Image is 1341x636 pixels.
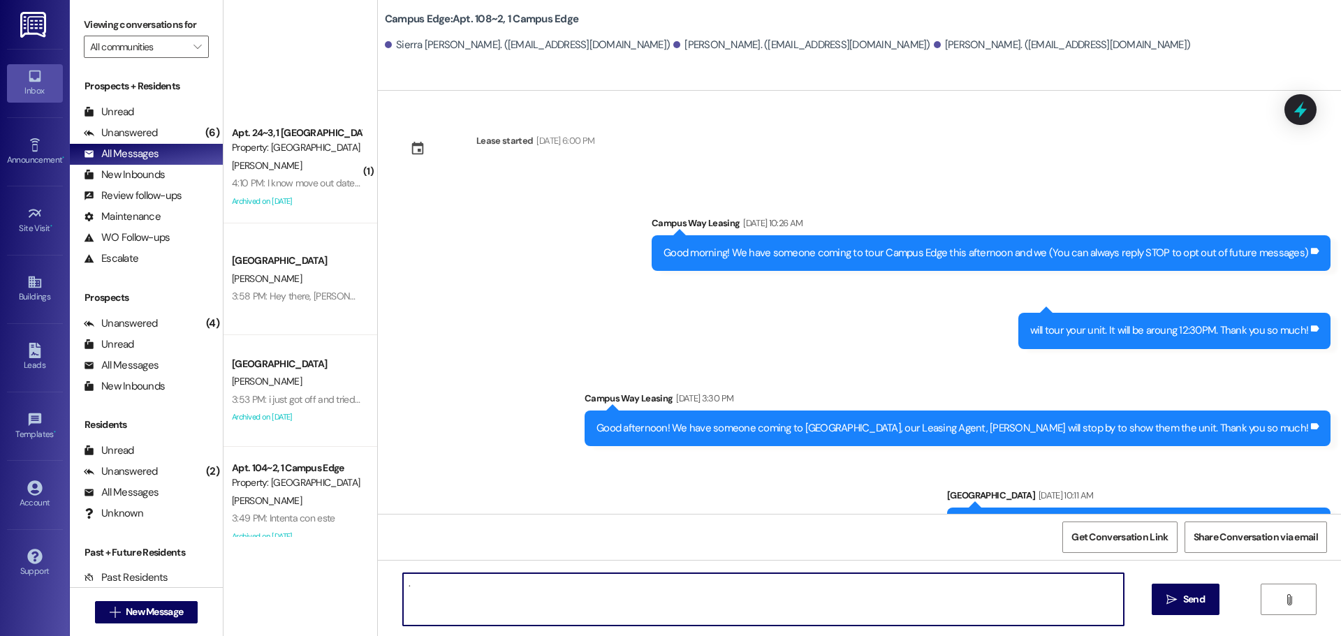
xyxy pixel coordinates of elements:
[70,545,223,560] div: Past + Future Residents
[230,193,362,210] div: Archived on [DATE]
[84,230,170,245] div: WO Follow-ups
[385,12,578,27] b: Campus Edge: Apt. 108~2, 1 Campus Edge
[84,168,165,182] div: New Inbounds
[673,38,930,52] div: [PERSON_NAME]. ([EMAIL_ADDRESS][DOMAIN_NAME])
[84,337,134,352] div: Unread
[232,475,361,490] div: Property: [GEOGRAPHIC_DATA]
[1152,584,1219,615] button: Send
[203,461,223,482] div: (2)
[1284,594,1294,605] i: 
[232,357,361,371] div: [GEOGRAPHIC_DATA]
[84,147,159,161] div: All Messages
[50,221,52,231] span: •
[1062,522,1177,553] button: Get Conversation Link
[7,545,63,582] a: Support
[84,358,159,373] div: All Messages
[403,573,1124,626] textarea: .
[84,188,182,203] div: Review follow-ups
[90,36,186,58] input: All communities
[84,379,165,394] div: New Inbounds
[62,153,64,163] span: •
[7,476,63,514] a: Account
[1071,530,1168,545] span: Get Conversation Link
[7,408,63,445] a: Templates •
[84,464,158,479] div: Unanswered
[585,391,1331,411] div: Campus Way Leasing
[232,126,361,140] div: Apt. 24~3, 1 [GEOGRAPHIC_DATA]
[232,494,302,507] span: [PERSON_NAME]
[203,313,223,334] div: (4)
[232,375,302,387] span: [PERSON_NAME]
[673,391,733,406] div: [DATE] 3:30 PM
[126,605,183,619] span: New Message
[7,270,63,308] a: Buildings
[385,38,670,52] div: Sierra [PERSON_NAME]. ([EMAIL_ADDRESS][DOMAIN_NAME])
[7,339,63,376] a: Leads
[84,443,134,458] div: Unread
[1185,522,1327,553] button: Share Conversation via email
[232,253,361,268] div: [GEOGRAPHIC_DATA]
[1035,488,1093,503] div: [DATE] 10:11 AM
[20,12,49,38] img: ResiDesk Logo
[70,417,223,432] div: Residents
[84,14,209,36] label: Viewing conversations for
[1166,594,1177,605] i: 
[934,38,1191,52] div: [PERSON_NAME]. ([EMAIL_ADDRESS][DOMAIN_NAME])
[70,290,223,305] div: Prospects
[232,461,361,475] div: Apt. 104~2, 1 Campus Edge
[84,506,143,521] div: Unknown
[664,246,1308,260] div: Good morning! We have someone coming to tour Campus Edge this afternoon and we (You can always re...
[533,133,594,148] div: [DATE] 6:00 PM
[84,485,159,500] div: All Messages
[70,79,223,94] div: Prospects + Residents
[232,272,302,285] span: [PERSON_NAME]
[1183,592,1205,607] span: Send
[230,408,362,426] div: Archived on [DATE]
[7,64,63,102] a: Inbox
[95,601,198,623] button: New Message
[202,122,223,144] div: (6)
[84,570,168,585] div: Past Residents
[740,216,803,230] div: [DATE] 10:26 AM
[7,202,63,239] a: Site Visit •
[232,140,361,155] div: Property: [GEOGRAPHIC_DATA]
[1194,530,1318,545] span: Share Conversation via email
[84,105,134,119] div: Unread
[1030,323,1309,338] div: will tour your unit. It will be aroung 12:30PM. Thank you so much!
[476,133,534,148] div: Lease started
[232,159,302,172] span: [PERSON_NAME]
[232,393,426,406] div: 3:53 PM: i just got off and tried to give you a call!
[84,126,158,140] div: Unanswered
[232,177,1237,189] div: 4:10 PM: I know move out date is [DATE] at noon and that there will be cleaning checks, but other...
[232,512,335,524] div: 3:49 PM: Intenta con este
[110,607,120,618] i: 
[84,251,138,266] div: Escalate
[230,528,362,545] div: Archived on [DATE]
[947,488,1331,508] div: [GEOGRAPHIC_DATA]
[84,316,158,331] div: Unanswered
[596,421,1308,436] div: Good afternoon! We have someone coming to [GEOGRAPHIC_DATA], our Leasing Agent, [PERSON_NAME] wil...
[193,41,201,52] i: 
[84,209,161,224] div: Maintenance
[652,216,1331,235] div: Campus Way Leasing
[54,427,56,437] span: •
